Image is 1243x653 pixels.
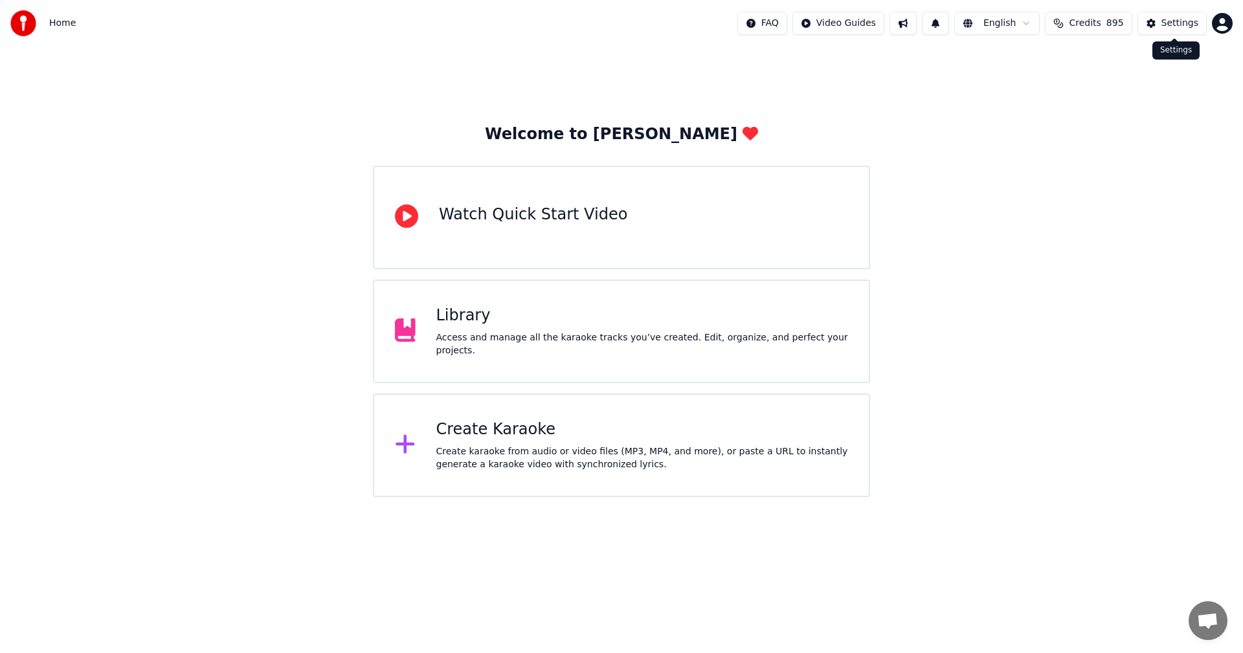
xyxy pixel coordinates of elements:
[10,10,36,36] img: youka
[485,124,758,145] div: Welcome to [PERSON_NAME]
[1069,17,1101,30] span: Credits
[436,305,849,326] div: Library
[49,17,76,30] nav: breadcrumb
[1152,41,1200,60] div: Settings
[1137,12,1207,35] button: Settings
[792,12,884,35] button: Video Guides
[436,419,849,440] div: Create Karaoke
[1161,17,1198,30] div: Settings
[1189,601,1227,640] div: Avoin keskustelu
[436,445,849,471] div: Create karaoke from audio or video files (MP3, MP4, and more), or paste a URL to instantly genera...
[439,205,627,225] div: Watch Quick Start Video
[49,17,76,30] span: Home
[737,12,787,35] button: FAQ
[1045,12,1132,35] button: Credits895
[1106,17,1124,30] span: 895
[436,331,849,357] div: Access and manage all the karaoke tracks you’ve created. Edit, organize, and perfect your projects.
